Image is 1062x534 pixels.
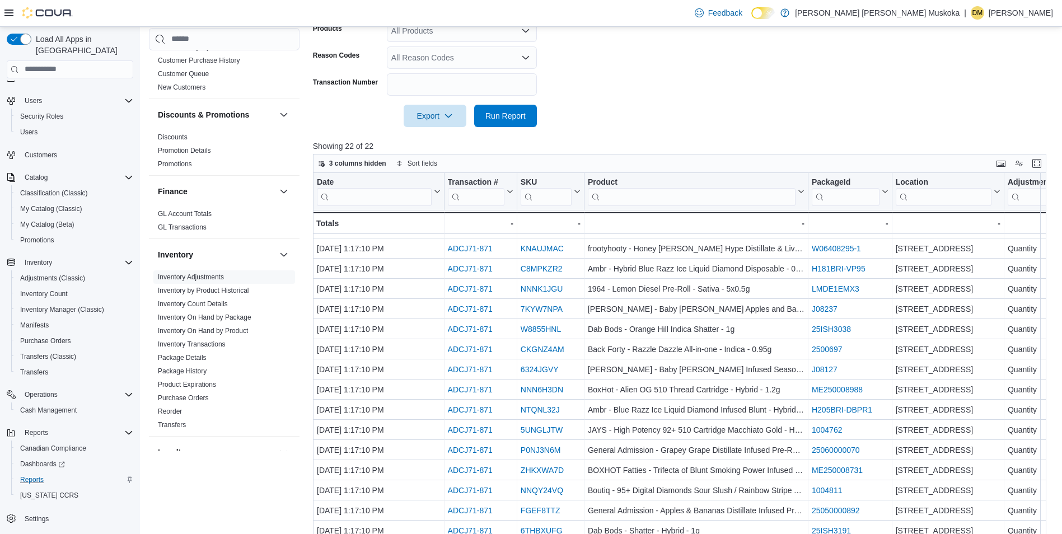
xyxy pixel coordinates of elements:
[812,305,838,313] a: J08237
[20,256,57,269] button: Inventory
[521,425,563,434] a: 5UNGLJTW
[16,366,53,379] a: Transfers
[972,6,983,20] span: DM
[447,365,492,374] a: ADCJ71-871
[2,170,138,185] button: Catalog
[20,236,54,245] span: Promotions
[16,202,133,216] span: My Catalog (Classic)
[11,185,138,201] button: Classification (Classic)
[11,364,138,380] button: Transfers
[158,394,209,402] a: Purchase Orders
[11,201,138,217] button: My Catalog (Classic)
[690,2,747,24] a: Feedback
[521,244,564,253] a: KNAUJMAC
[158,133,188,142] span: Discounts
[158,186,275,197] button: Finance
[317,423,441,437] div: [DATE] 1:17:10 PM
[20,189,88,198] span: Classification (Classic)
[11,302,138,317] button: Inventory Manager (Classic)
[447,325,492,334] a: ADCJ71-871
[447,385,492,394] a: ADCJ71-871
[277,108,291,121] button: Discounts & Promotions
[588,242,804,255] div: frootyhooty - Honey [PERSON_NAME] Hype Distillate & Live Rosin Disposable Vape - Hybrid - 1g
[25,151,57,160] span: Customers
[313,51,359,60] label: Reason Codes
[447,466,492,475] a: ADCJ71-871
[964,6,966,20] p: |
[11,349,138,364] button: Transfers (Classic)
[1012,157,1026,170] button: Display options
[158,210,212,218] a: GL Account Totals
[11,124,138,140] button: Users
[317,302,441,316] div: [DATE] 1:17:10 PM
[16,489,133,502] span: Washington CCRS
[812,264,865,273] a: H181BRI-VP95
[16,404,133,417] span: Cash Management
[313,24,342,33] label: Products
[317,282,441,296] div: [DATE] 1:17:10 PM
[20,388,62,401] button: Operations
[751,7,775,19] input: Dark Mode
[447,425,492,434] a: ADCJ71-871
[158,326,248,335] span: Inventory On Hand by Product
[158,57,240,64] a: Customer Purchase History
[447,244,492,253] a: ADCJ71-871
[588,403,804,416] div: Ambr - Blue Razz Ice Liquid Diamond Infused Blunt - Hybrid - 1x1g
[16,318,53,332] a: Manifests
[158,147,211,154] a: Promotion Details
[20,220,74,229] span: My Catalog (Beta)
[158,421,186,429] a: Transfers
[158,249,275,260] button: Inventory
[588,363,804,376] div: [PERSON_NAME] - Baby [PERSON_NAME] Infused Seasonal Multi-Pack Pre-Roll - Hybrid - 3x0.5g
[521,325,561,334] a: W8855HNL
[408,159,437,168] span: Sort fields
[11,109,138,124] button: Security Roles
[158,273,224,282] span: Inventory Adjustments
[521,365,559,374] a: 6324JGVY
[149,27,300,99] div: Customer
[588,177,796,188] div: Product
[20,460,65,469] span: Dashboards
[11,217,138,232] button: My Catalog (Beta)
[16,303,133,316] span: Inventory Manager (Classic)
[317,177,432,188] div: Date
[588,302,804,316] div: [PERSON_NAME] - Baby [PERSON_NAME] Apples and Bananas Infused Pre-Roll - Hybrid - 3x0.5g
[20,94,46,107] button: Users
[588,217,804,230] div: -
[521,177,572,188] div: SKU
[751,19,752,20] span: Dark Mode
[812,506,860,515] a: 25050000892
[447,217,513,230] div: -
[588,322,804,336] div: Dab Bods - Orange Hill Indica Shatter - 1g
[158,109,249,120] h3: Discounts & Promotions
[521,217,581,230] div: -
[20,148,133,162] span: Customers
[795,6,960,20] p: [PERSON_NAME] [PERSON_NAME] Muskoka
[158,83,205,91] a: New Customers
[158,380,216,389] span: Product Expirations
[521,284,563,293] a: NNNK1JGU
[16,334,133,348] span: Purchase Orders
[20,336,71,345] span: Purchase Orders
[11,270,138,286] button: Adjustments (Classic)
[20,321,49,330] span: Manifests
[25,258,52,267] span: Inventory
[521,345,564,354] a: CKGNZ4AM
[158,249,193,260] h3: Inventory
[812,325,851,334] a: 25ISH3038
[521,405,560,414] a: NTQNL32J
[895,242,1000,255] div: [STREET_ADDRESS]
[895,282,1000,296] div: [STREET_ADDRESS]
[11,286,138,302] button: Inventory Count
[20,305,104,314] span: Inventory Manager (Classic)
[20,426,133,439] span: Reports
[16,366,133,379] span: Transfers
[11,232,138,248] button: Promotions
[2,510,138,526] button: Settings
[16,110,68,123] a: Security Roles
[895,322,1000,336] div: [STREET_ADDRESS]
[25,96,42,105] span: Users
[158,447,185,458] h3: Loyalty
[895,343,1000,356] div: [STREET_ADDRESS]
